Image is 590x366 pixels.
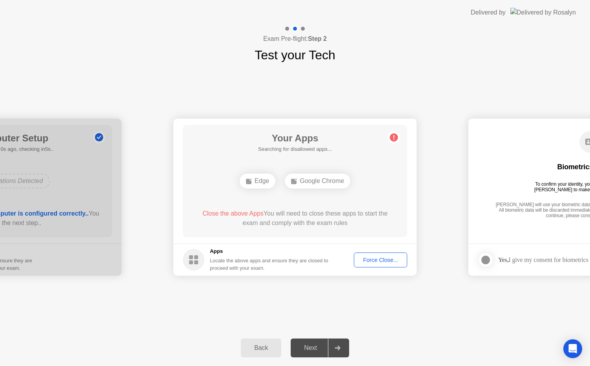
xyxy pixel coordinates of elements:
[210,257,329,272] div: Locate the above apps and ensure they are closed to proceed with your exam.
[510,8,576,17] img: Delivered by Rosalyn
[263,34,327,44] h4: Exam Pre-flight:
[202,210,264,217] span: Close the above Apps
[291,339,349,357] button: Next
[194,209,396,228] div: You will need to close these apps to start the exam and comply with the exam rules
[308,35,327,42] b: Step 2
[241,339,281,357] button: Back
[240,174,275,188] div: Edge
[258,131,332,145] h1: Your Apps
[285,174,350,188] div: Google Chrome
[243,344,279,351] div: Back
[563,339,582,358] div: Open Intercom Messenger
[357,257,404,263] div: Force Close...
[258,145,332,153] h5: Searching for disallowed apps...
[498,256,508,263] strong: Yes,
[210,247,329,255] h5: Apps
[293,344,328,351] div: Next
[255,46,335,64] h1: Test your Tech
[354,253,407,267] button: Force Close...
[471,8,506,17] div: Delivered by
